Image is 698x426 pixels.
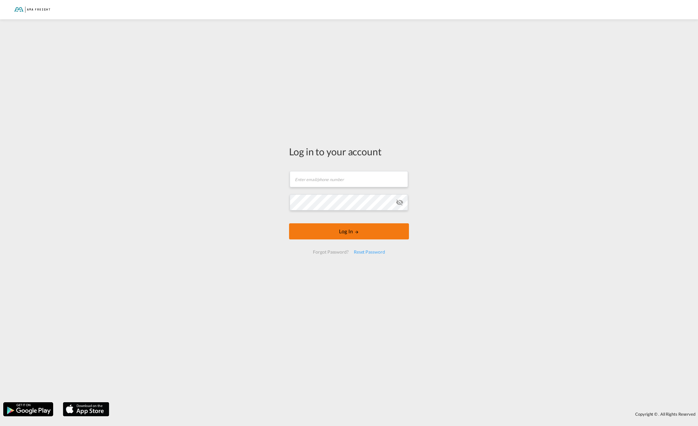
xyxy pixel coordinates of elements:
img: f843cad07f0a11efa29f0335918cc2fb.png [10,3,53,17]
div: Log in to your account [289,145,409,158]
div: Copyright © . All Rights Reserved [112,409,698,420]
button: LOGIN [289,223,409,239]
img: google.png [3,402,54,417]
input: Enter email/phone number [290,171,408,187]
img: apple.png [62,402,110,417]
div: Forgot Password? [310,246,351,258]
md-icon: icon-eye-off [396,198,403,206]
div: Reset Password [351,246,388,258]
